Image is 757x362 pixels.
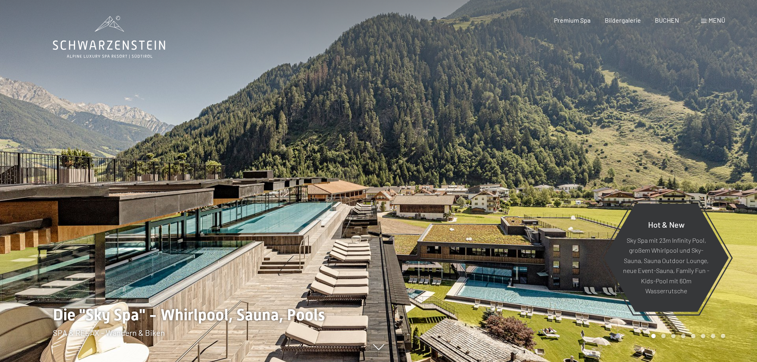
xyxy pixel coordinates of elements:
div: Carousel Page 1 (Current Slide) [651,334,656,338]
div: Carousel Page 5 [691,334,695,338]
a: Hot & New Sky Spa mit 23m Infinity Pool, großem Whirlpool und Sky-Sauna, Sauna Outdoor Lounge, ne... [603,203,729,312]
span: Hot & New [648,219,685,229]
div: Carousel Page 4 [681,334,685,338]
div: Carousel Page 8 [721,334,725,338]
a: Bildergalerie [605,16,641,24]
div: Carousel Pagination [649,334,725,338]
span: Menü [709,16,725,24]
div: Carousel Page 6 [701,334,705,338]
div: Carousel Page 7 [711,334,715,338]
div: Carousel Page 3 [671,334,676,338]
a: BUCHEN [655,16,679,24]
a: Premium Spa [554,16,590,24]
p: Sky Spa mit 23m Infinity Pool, großem Whirlpool und Sky-Sauna, Sauna Outdoor Lounge, neue Event-S... [623,235,709,296]
div: Carousel Page 2 [661,334,666,338]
